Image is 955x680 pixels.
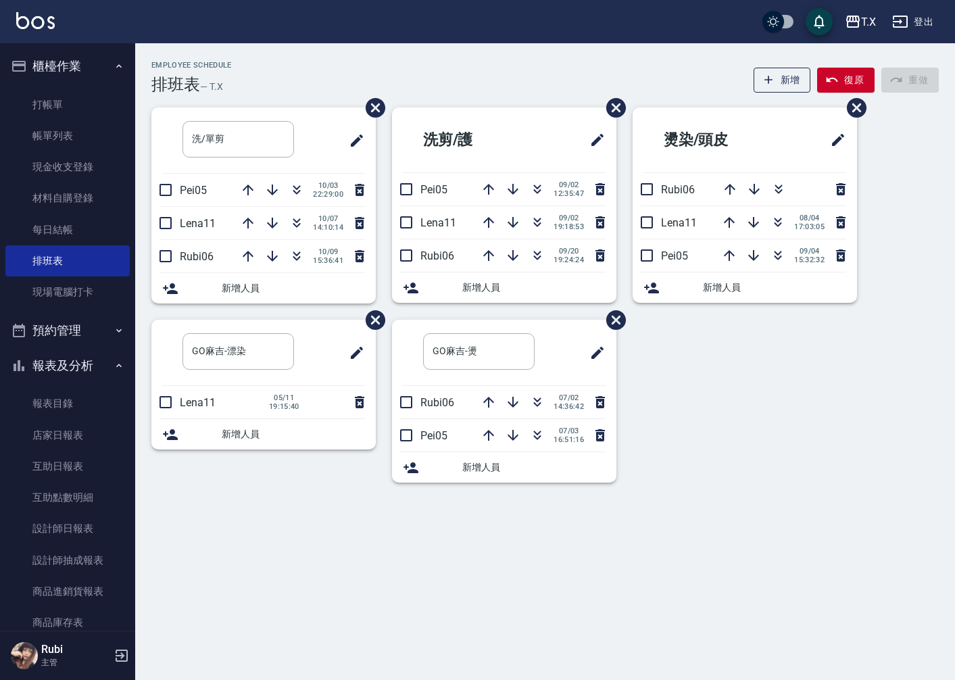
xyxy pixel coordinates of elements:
span: 16:51:16 [554,435,584,444]
div: T.X [861,14,876,30]
span: Pei05 [180,184,207,197]
span: 19:18:53 [554,222,584,231]
span: 15:36:41 [313,256,343,265]
a: 互助點數明細 [5,482,130,513]
span: 08/04 [794,214,825,222]
input: 排版標題 [182,333,294,370]
span: 修改班表的標題 [341,337,365,369]
span: 14:36:42 [554,402,584,411]
span: 新增人員 [222,281,365,295]
span: Rubi06 [180,250,214,263]
a: 報表目錄 [5,388,130,419]
a: 打帳單 [5,89,130,120]
p: 主管 [41,656,110,669]
span: 05/11 [269,393,299,402]
span: 09/20 [554,247,584,256]
a: 設計師日報表 [5,513,130,544]
h2: Employee Schedule [151,61,232,70]
span: 10/07 [313,214,343,223]
button: T.X [839,8,881,36]
a: 帳單列表 [5,120,130,151]
span: 修改班表的標題 [341,124,365,157]
img: Logo [16,12,55,29]
span: 刪除班表 [837,88,868,128]
div: 新增人員 [392,272,616,303]
button: save [806,8,833,35]
span: 修改班表的標題 [822,124,846,156]
span: 新增人員 [222,427,365,441]
span: 修改班表的標題 [581,124,606,156]
span: 15:32:32 [794,256,825,264]
a: 商品進銷貨報表 [5,576,130,607]
span: 09/02 [554,180,584,189]
button: 復原 [817,68,875,93]
button: 新增 [754,68,811,93]
span: 22:29:00 [313,190,343,199]
a: 商品庫存表 [5,607,130,638]
h5: Rubi [41,643,110,656]
span: Lena11 [180,396,216,409]
div: 新增人員 [392,452,616,483]
span: 12:35:47 [554,189,584,198]
span: Rubi06 [661,183,695,196]
input: 排版標題 [182,121,294,157]
a: 互助日報表 [5,451,130,482]
img: Person [11,642,38,669]
h2: 洗剪/護 [403,116,537,164]
span: Lena11 [180,217,216,230]
button: 櫃檯作業 [5,49,130,84]
a: 材料自購登錄 [5,183,130,214]
h3: 排班表 [151,75,200,94]
a: 排班表 [5,245,130,276]
span: Pei05 [420,183,447,196]
span: 09/02 [554,214,584,222]
span: Pei05 [420,429,447,442]
span: Lena11 [661,216,697,229]
span: 19:15:40 [269,402,299,411]
span: 修改班表的標題 [581,337,606,369]
span: 19:24:24 [554,256,584,264]
span: 10/09 [313,247,343,256]
span: 09/04 [794,247,825,256]
h6: — T.X [200,80,223,94]
div: 新增人員 [633,272,857,303]
span: Lena11 [420,216,456,229]
button: 報表及分析 [5,348,130,383]
span: 新增人員 [703,281,846,295]
span: 14:10:14 [313,223,343,232]
h2: 燙染/頭皮 [643,116,785,164]
a: 每日結帳 [5,214,130,245]
span: 刪除班表 [356,88,387,128]
span: 刪除班表 [596,88,628,128]
span: 07/03 [554,427,584,435]
a: 現場電腦打卡 [5,276,130,308]
span: 新增人員 [462,460,606,475]
span: 17:03:05 [794,222,825,231]
span: 刪除班表 [596,300,628,340]
input: 排版標題 [423,333,535,370]
a: 店家日報表 [5,420,130,451]
span: 刪除班表 [356,300,387,340]
span: Pei05 [661,249,688,262]
div: 新增人員 [151,419,376,450]
a: 現金收支登錄 [5,151,130,183]
div: 新增人員 [151,273,376,303]
span: Rubi06 [420,249,454,262]
a: 設計師抽成報表 [5,545,130,576]
span: 10/03 [313,181,343,190]
span: 新增人員 [462,281,606,295]
span: Rubi06 [420,396,454,409]
span: 07/02 [554,393,584,402]
button: 登出 [887,9,939,34]
button: 預約管理 [5,313,130,348]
